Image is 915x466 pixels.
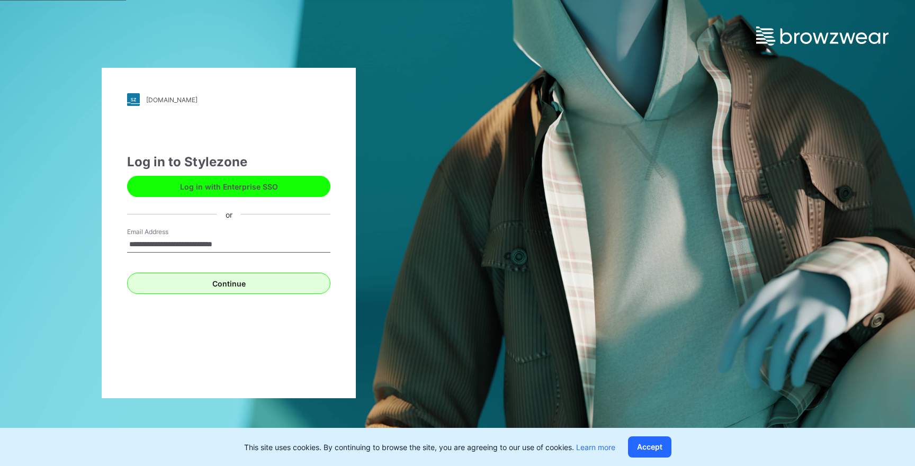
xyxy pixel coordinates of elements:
button: Continue [127,273,330,294]
a: [DOMAIN_NAME] [127,93,330,106]
img: stylezone-logo.562084cfcfab977791bfbf7441f1a819.svg [127,93,140,106]
button: Accept [628,436,671,458]
a: Learn more [576,443,615,452]
div: Log in to Stylezone [127,153,330,172]
label: Email Address [127,227,201,237]
img: browzwear-logo.e42bd6dac1945053ebaf764b6aa21510.svg [756,26,889,46]
div: or [217,209,241,220]
p: This site uses cookies. By continuing to browse the site, you are agreeing to our use of cookies. [244,442,615,453]
button: Log in with Enterprise SSO [127,176,330,197]
div: [DOMAIN_NAME] [146,96,198,104]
